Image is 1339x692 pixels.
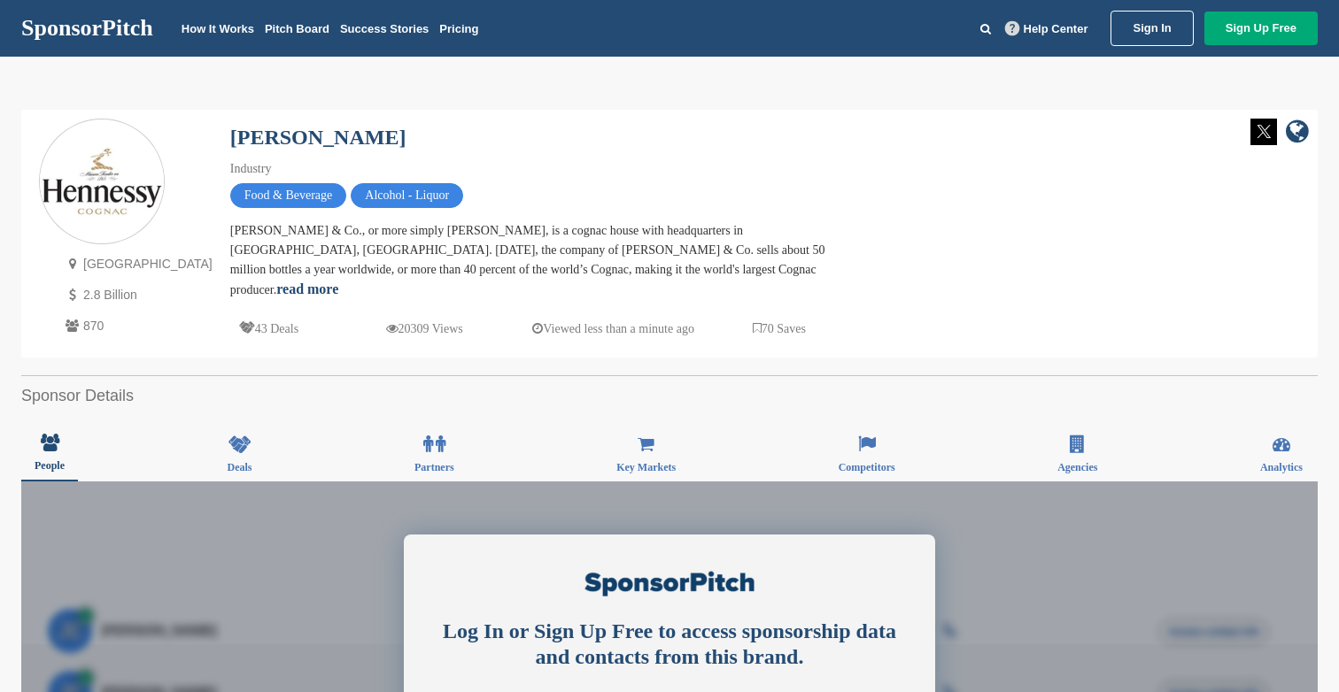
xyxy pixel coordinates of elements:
span: Competitors [839,462,895,473]
span: People [35,460,65,471]
a: [PERSON_NAME] [230,126,406,149]
a: Pitch Board [265,22,329,35]
a: Pricing [439,22,478,35]
h2: Sponsor Details [21,384,1318,408]
a: Success Stories [340,22,429,35]
div: Industry [230,159,850,179]
div: Log In or Sign Up Free to access sponsorship data and contacts from this brand. [435,619,904,670]
span: Partners [414,462,454,473]
div: [PERSON_NAME] & Co., or more simply [PERSON_NAME], is a cognac house with headquarters in [GEOGRA... [230,221,850,300]
p: 43 Deals [239,318,298,340]
img: Sponsorpitch & Hennessy [40,147,164,218]
span: Food & Beverage [230,183,347,208]
a: read more [276,281,338,296]
a: Help Center [1002,19,1092,39]
p: 70 Saves [753,318,806,340]
p: 20309 Views [386,318,463,340]
span: Alcohol - Liquor [351,183,463,208]
a: Sign In [1111,11,1193,46]
p: 2.8 Billion [61,284,213,306]
p: Viewed less than a minute ago [532,318,694,340]
img: Twitter white [1250,119,1277,145]
span: Deals [228,462,252,473]
span: Analytics [1260,462,1303,473]
p: [GEOGRAPHIC_DATA] [61,253,213,275]
span: Agencies [1057,462,1097,473]
p: 870 [61,315,213,337]
a: How It Works [182,22,254,35]
a: company link [1286,119,1309,148]
a: SponsorPitch [21,17,153,40]
span: Key Markets [616,462,676,473]
a: Sign Up Free [1204,12,1318,45]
